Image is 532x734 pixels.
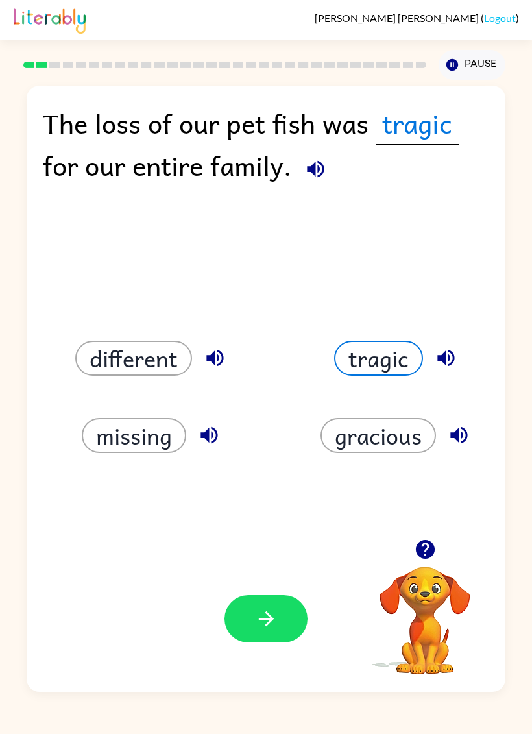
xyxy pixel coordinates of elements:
[315,12,481,24] span: [PERSON_NAME] [PERSON_NAME]
[14,5,86,34] img: Literably
[360,546,490,676] video: Your browser must support playing .mp4 files to use Literably. Please try using another browser.
[484,12,516,24] a: Logout
[75,341,192,376] button: different
[43,102,490,200] div: The loss of our pet fish was for our entire family.
[82,418,186,453] button: missing
[376,102,459,145] span: tragic
[320,418,436,453] button: gracious
[315,12,519,24] div: ( )
[439,50,505,80] button: Pause
[334,341,423,376] button: tragic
